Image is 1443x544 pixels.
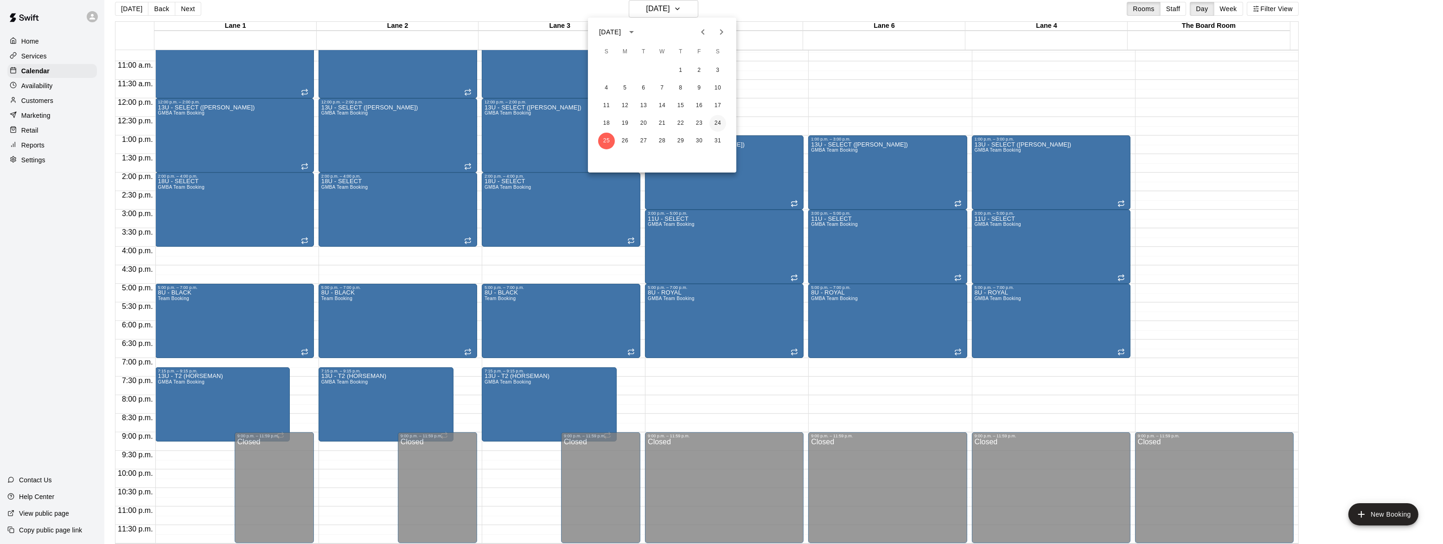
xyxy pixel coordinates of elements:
span: Friday [691,43,708,61]
button: 8 [672,80,689,96]
button: 27 [635,133,652,149]
span: Monday [617,43,633,61]
span: Wednesday [654,43,670,61]
span: Thursday [672,43,689,61]
button: 28 [654,133,670,149]
button: 1 [672,62,689,79]
span: Tuesday [635,43,652,61]
button: 30 [691,133,708,149]
button: 13 [635,97,652,114]
button: 15 [672,97,689,114]
button: 5 [617,80,633,96]
span: Saturday [709,43,726,61]
button: 10 [709,80,726,96]
button: 17 [709,97,726,114]
button: Next month [712,23,731,41]
button: 16 [691,97,708,114]
button: Previous month [694,23,712,41]
button: 21 [654,115,670,132]
button: 3 [709,62,726,79]
button: 24 [709,115,726,132]
button: 19 [617,115,633,132]
button: 26 [617,133,633,149]
button: 29 [672,133,689,149]
button: 22 [672,115,689,132]
button: 4 [598,80,615,96]
button: 6 [635,80,652,96]
button: 11 [598,97,615,114]
button: calendar view is open, switch to year view [624,24,639,40]
button: 20 [635,115,652,132]
button: 25 [598,133,615,149]
div: [DATE] [599,27,621,37]
button: 18 [598,115,615,132]
button: 14 [654,97,670,114]
span: Sunday [598,43,615,61]
button: 23 [691,115,708,132]
button: 12 [617,97,633,114]
button: 2 [691,62,708,79]
button: 9 [691,80,708,96]
button: 7 [654,80,670,96]
button: 31 [709,133,726,149]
